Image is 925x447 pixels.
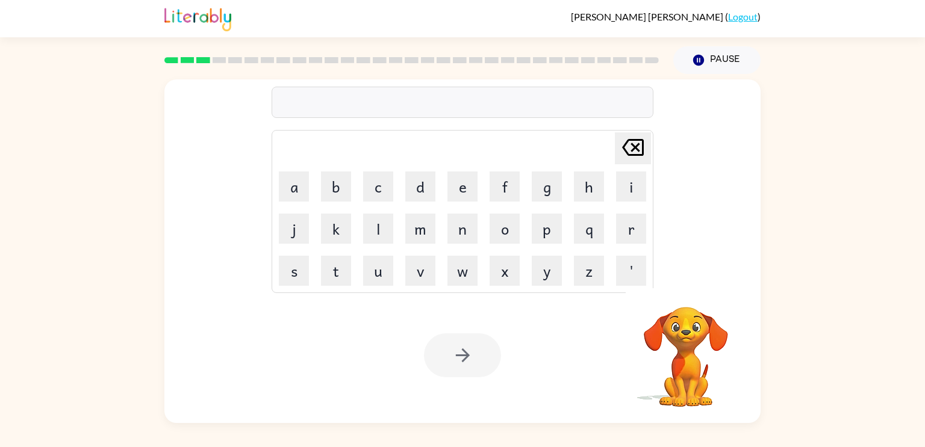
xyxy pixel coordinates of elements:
button: n [447,214,478,244]
span: [PERSON_NAME] [PERSON_NAME] [571,11,725,22]
div: ( ) [571,11,761,22]
button: x [490,256,520,286]
button: y [532,256,562,286]
button: k [321,214,351,244]
button: e [447,171,478,202]
button: v [405,256,435,286]
button: q [574,214,604,244]
button: d [405,171,435,202]
button: t [321,256,351,286]
button: g [532,171,562,202]
img: Literably [164,5,231,31]
button: f [490,171,520,202]
button: ' [616,256,646,286]
button: u [363,256,393,286]
button: o [490,214,520,244]
button: Pause [673,46,761,74]
video: Your browser must support playing .mp4 files to use Literably. Please try using another browser. [626,288,746,408]
button: a [279,171,309,202]
button: w [447,256,478,286]
button: r [616,214,646,244]
button: p [532,214,562,244]
button: h [574,171,604,202]
button: l [363,214,393,244]
button: j [279,214,309,244]
button: z [574,256,604,286]
button: s [279,256,309,286]
a: Logout [728,11,758,22]
button: m [405,214,435,244]
button: c [363,171,393,202]
button: i [616,171,646,202]
button: b [321,171,351,202]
